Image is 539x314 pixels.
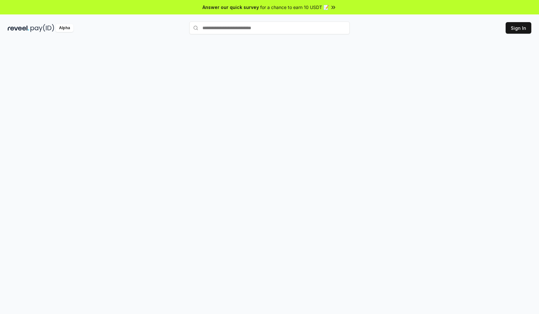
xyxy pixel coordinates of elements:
[8,24,29,32] img: reveel_dark
[506,22,531,34] button: Sign In
[260,4,329,11] span: for a chance to earn 10 USDT 📝
[56,24,73,32] div: Alpha
[30,24,54,32] img: pay_id
[202,4,259,11] span: Answer our quick survey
